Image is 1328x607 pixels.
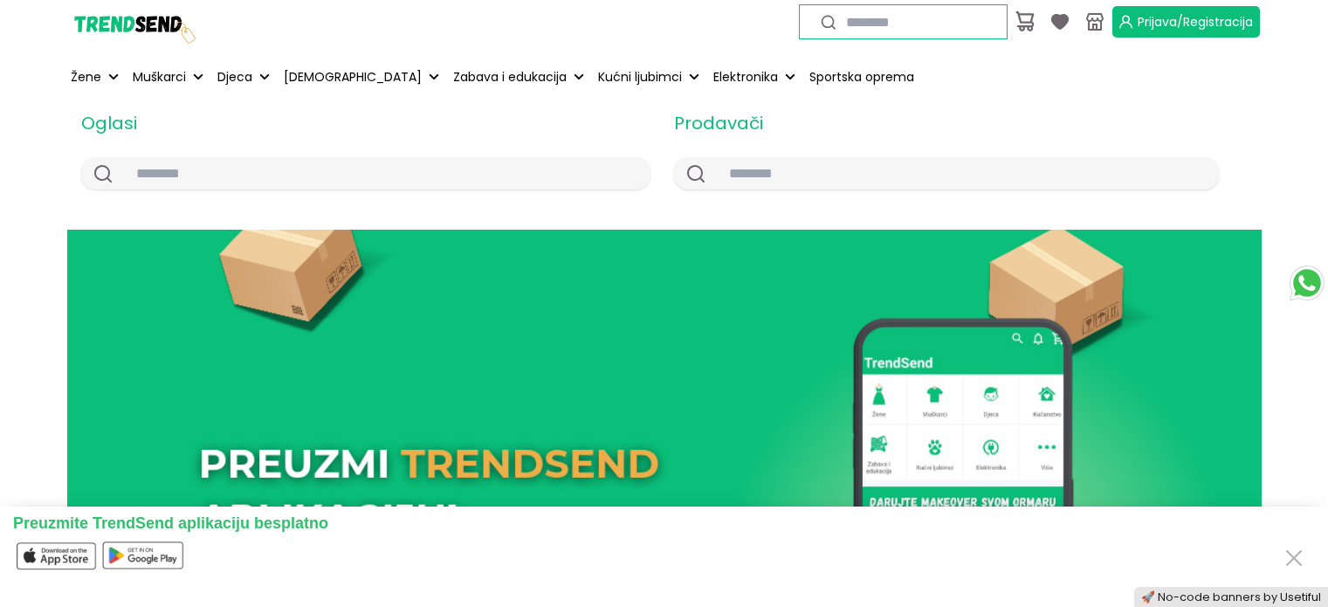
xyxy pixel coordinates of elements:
[284,68,422,86] p: [DEMOGRAPHIC_DATA]
[129,58,207,96] button: Muškarci
[280,58,443,96] button: [DEMOGRAPHIC_DATA]
[81,110,650,136] h2: Oglasi
[217,68,252,86] p: Djeca
[453,68,567,86] p: Zabava i edukacija
[806,58,918,96] a: Sportska oprema
[450,58,588,96] button: Zabava i edukacija
[1280,541,1308,573] button: Close
[1112,6,1260,38] button: Prijava/Registracija
[214,58,273,96] button: Djeca
[595,58,703,96] button: Kućni ljubimci
[13,514,328,532] span: Preuzmite TrendSend aplikaciju besplatno
[674,110,1220,136] h2: Prodavači
[713,68,778,86] p: Elektronika
[1138,13,1253,31] span: Prijava/Registracija
[67,58,122,96] button: Žene
[598,68,682,86] p: Kućni ljubimci
[71,68,101,86] p: Žene
[1141,590,1321,604] a: 🚀 No-code banners by Usetiful
[710,58,799,96] button: Elektronika
[133,68,186,86] p: Muškarci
